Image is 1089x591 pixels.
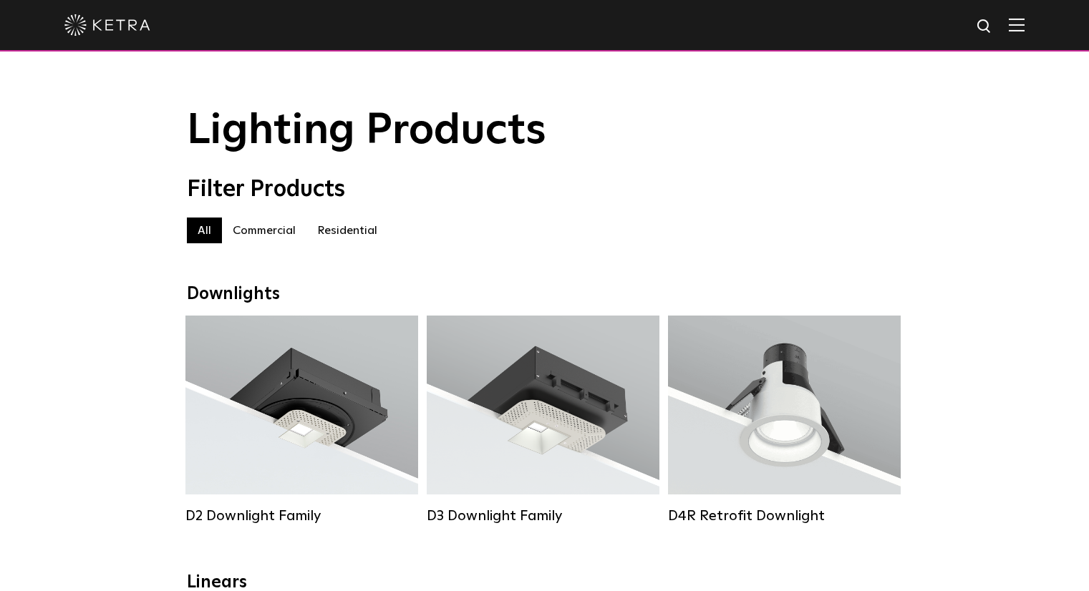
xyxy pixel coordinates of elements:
span: Lighting Products [187,109,546,152]
div: D3 Downlight Family [427,507,659,524]
div: D2 Downlight Family [185,507,418,524]
label: All [187,218,222,243]
img: search icon [976,18,994,36]
div: Filter Products [187,176,903,203]
img: ketra-logo-2019-white [64,14,150,36]
a: D4R Retrofit Downlight Lumen Output:800Colors:White / BlackBeam Angles:15° / 25° / 40° / 60°Watta... [668,316,901,524]
a: D2 Downlight Family Lumen Output:1200Colors:White / Black / Gloss Black / Silver / Bronze / Silve... [185,316,418,524]
div: D4R Retrofit Downlight [668,507,901,524]
div: Downlights [187,284,903,305]
label: Residential [306,218,388,243]
a: D3 Downlight Family Lumen Output:700 / 900 / 1100Colors:White / Black / Silver / Bronze / Paintab... [427,316,659,524]
img: Hamburger%20Nav.svg [1009,18,1025,31]
label: Commercial [222,218,306,243]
